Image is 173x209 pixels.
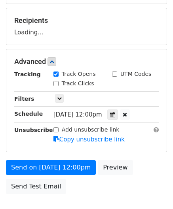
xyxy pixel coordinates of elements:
[6,179,66,194] a: Send Test Email
[14,71,41,77] strong: Tracking
[133,171,173,209] iframe: Chat Widget
[62,70,96,78] label: Track Opens
[120,70,151,78] label: UTM Codes
[14,111,43,117] strong: Schedule
[14,16,159,25] h5: Recipients
[53,111,102,118] span: [DATE] 12:00pm
[98,160,133,175] a: Preview
[6,160,96,175] a: Send on [DATE] 12:00pm
[53,136,125,143] a: Copy unsubscribe link
[14,57,159,66] h5: Advanced
[14,16,159,37] div: Loading...
[62,126,120,134] label: Add unsubscribe link
[14,127,53,133] strong: Unsubscribe
[62,79,94,88] label: Track Clicks
[14,96,34,102] strong: Filters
